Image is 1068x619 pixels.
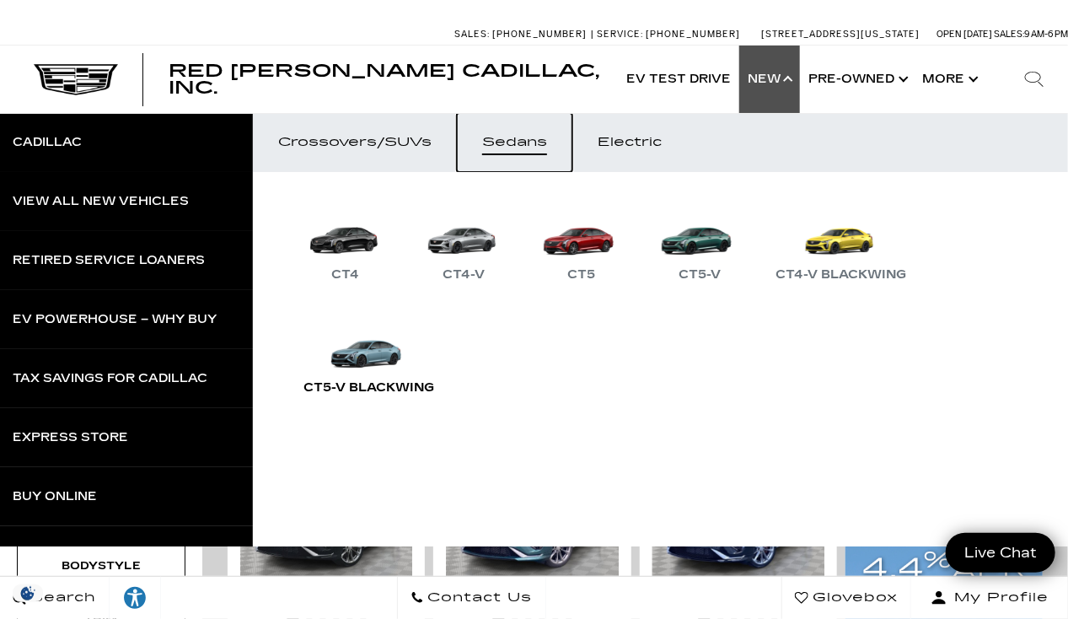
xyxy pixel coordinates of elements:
[531,197,632,285] a: CT5
[994,29,1024,40] span: Sales:
[937,29,992,40] span: Open [DATE]
[13,314,217,326] div: EV Powerhouse – Why Buy
[454,30,591,39] a: Sales: [PHONE_NUMBER]
[1001,46,1068,113] div: Search
[324,265,368,285] div: CT4
[59,557,143,575] div: Bodystyle
[457,113,572,172] a: Sedans
[424,586,533,610] span: Contact Us
[13,255,205,266] div: Retired Service Loaners
[956,543,1045,562] span: Live Chat
[911,577,1068,619] button: Open user profile menu
[781,577,911,619] a: Glovebox
[1024,29,1068,40] span: 9 AM-6 PM
[914,46,984,113] button: More
[8,584,47,602] section: Click to Open Cookie Consent Modal
[482,137,547,148] div: Sedans
[572,113,687,172] a: Electric
[649,197,750,285] a: CT5-V
[13,432,128,444] div: Express Store
[8,584,47,602] img: Opt-Out Icon
[26,586,96,610] span: Search
[17,543,185,589] div: BodystyleBodystyle
[947,586,1049,610] span: My Profile
[397,577,546,619] a: Contact Us
[169,61,599,98] span: Red [PERSON_NAME] Cadillac, Inc.
[13,373,207,385] div: Tax Savings for Cadillac
[110,577,161,619] a: Explore your accessibility options
[295,378,443,398] div: CT5-V Blackwing
[761,29,920,40] a: [STREET_ADDRESS][US_STATE]
[434,265,493,285] div: CT4-V
[591,30,744,39] a: Service: [PHONE_NUMBER]
[454,29,490,40] span: Sales:
[110,585,160,611] div: Explore your accessibility options
[278,137,432,148] div: Crossovers/SUVs
[670,265,729,285] div: CT5-V
[13,196,189,207] div: View All New Vehicles
[800,46,914,113] a: Pre-Owned
[739,46,800,113] a: New
[618,46,739,113] a: EV Test Drive
[598,137,662,148] div: Electric
[646,29,740,40] span: [PHONE_NUMBER]
[295,197,396,285] a: CT4
[767,197,915,285] a: CT4-V Blackwing
[295,310,443,398] a: CT5-V Blackwing
[767,265,915,285] div: CT4-V Blackwing
[946,533,1055,573] a: Live Chat
[13,491,97,503] div: Buy Online
[13,137,82,148] div: Cadillac
[808,586,898,610] span: Glovebox
[413,197,514,285] a: CT4-V
[492,29,587,40] span: [PHONE_NUMBER]
[169,62,601,96] a: Red [PERSON_NAME] Cadillac, Inc.
[597,29,643,40] span: Service:
[253,113,457,172] a: Crossovers/SUVs
[560,265,604,285] div: CT5
[34,64,118,96] img: Cadillac Dark Logo with Cadillac White Text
